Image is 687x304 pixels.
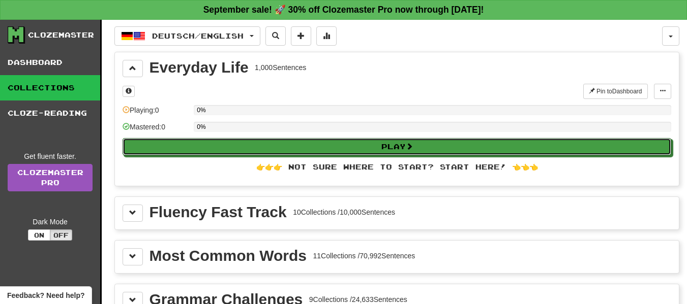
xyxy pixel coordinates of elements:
div: 1,000 Sentences [255,62,306,73]
div: 10 Collections / 10,000 Sentences [293,207,395,217]
div: Fluency Fast Track [150,205,287,220]
div: Everyday Life [150,60,249,75]
a: ClozemasterPro [8,164,93,191]
div: Clozemaster [28,30,94,40]
div: 👉👉👉 Not sure where to start? Start here! 👈👈👈 [123,162,671,172]
div: Mastered: 0 [123,122,189,139]
div: 11 Collections / 70,992 Sentences [313,251,415,261]
div: Playing: 0 [123,105,189,122]
button: Pin toDashboard [583,84,648,99]
div: Dark Mode [8,217,93,227]
button: Deutsch/English [114,26,260,46]
span: Deutsch / English [152,31,244,40]
button: Play [123,138,671,155]
strong: September sale! 🚀 30% off Clozemaster Pro now through [DATE]! [203,5,484,15]
button: Search sentences [265,26,286,46]
button: More stats [316,26,337,46]
span: Open feedback widget [7,290,84,300]
div: Most Common Words [150,248,307,263]
div: Get fluent faster. [8,151,93,161]
button: On [28,229,50,241]
button: Add sentence to collection [291,26,311,46]
button: Off [50,229,72,241]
